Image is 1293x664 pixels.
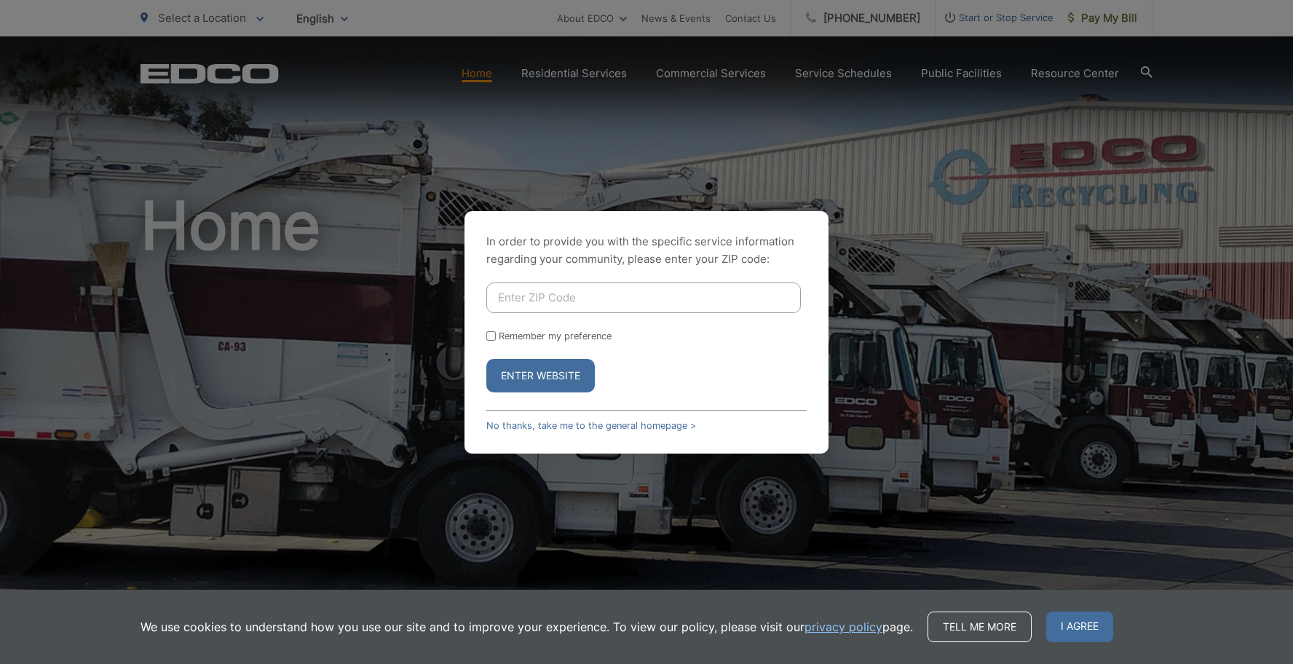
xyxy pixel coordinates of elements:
[486,420,696,431] a: No thanks, take me to the general homepage >
[804,618,882,636] a: privacy policy
[486,282,801,313] input: Enter ZIP Code
[141,618,913,636] p: We use cookies to understand how you use our site and to improve your experience. To view our pol...
[928,612,1032,642] a: Tell me more
[1046,612,1113,642] span: I agree
[486,233,807,268] p: In order to provide you with the specific service information regarding your community, please en...
[486,359,595,392] button: Enter Website
[499,331,612,341] label: Remember my preference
